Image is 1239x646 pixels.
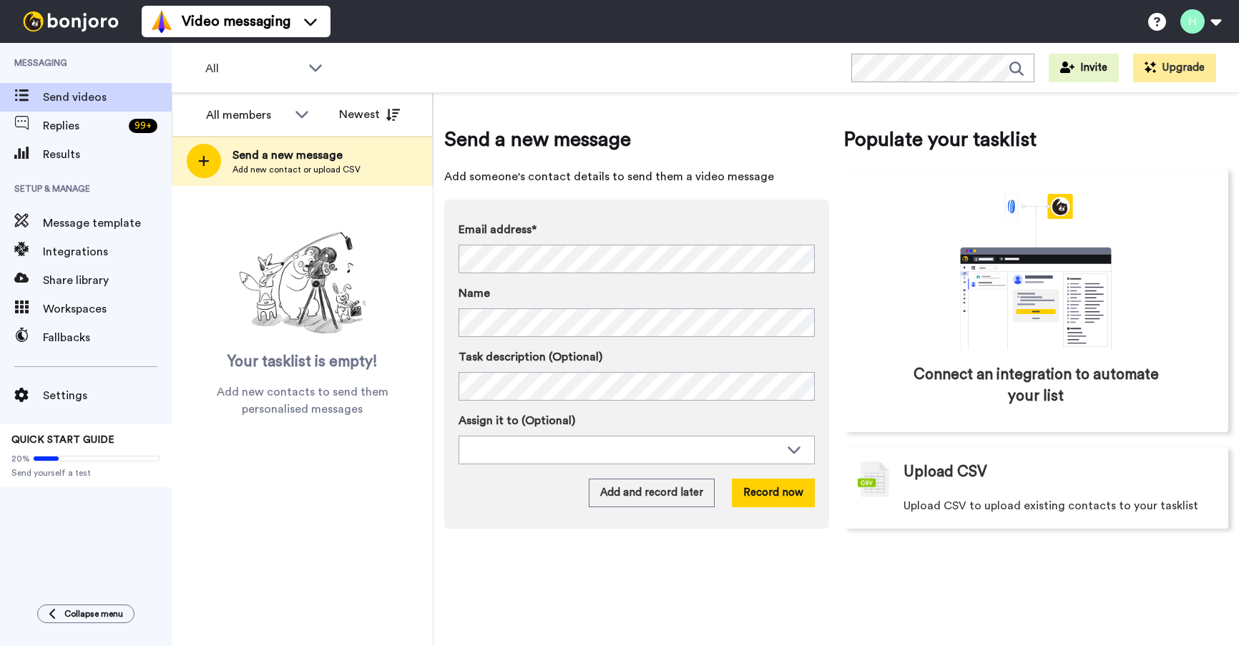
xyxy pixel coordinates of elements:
button: Upgrade [1133,54,1216,82]
span: Message template [43,215,172,232]
img: csv-grey.png [858,461,889,497]
span: 20% [11,453,30,464]
span: Video messaging [182,11,290,31]
img: bj-logo-header-white.svg [17,11,124,31]
button: Collapse menu [37,605,134,623]
span: Send a new message [444,125,829,154]
span: Your tasklist is empty! [227,351,378,373]
button: Record now [732,479,815,507]
span: Send yourself a test [11,467,160,479]
span: Send videos [43,89,172,106]
span: Integrations [43,243,172,260]
span: Populate your tasklist [843,125,1228,154]
button: Invite [1049,54,1119,82]
span: Upload CSV [903,461,987,483]
button: Add and record later [589,479,715,507]
button: Newest [328,100,411,129]
span: Add new contacts to send them personalised messages [193,383,411,418]
span: Add new contact or upload CSV [232,164,361,175]
span: Connect an integration to automate your list [904,364,1167,407]
img: vm-color.svg [150,10,173,33]
span: Share library [43,272,172,289]
span: All [205,60,301,77]
span: Fallbacks [43,329,172,346]
div: animation [929,194,1143,350]
span: Replies [43,117,123,134]
div: 99 + [129,119,157,133]
label: Assign it to (Optional) [459,412,815,429]
img: ready-set-action.png [231,226,374,341]
div: All members [206,107,288,124]
span: Name [459,285,490,302]
span: Settings [43,387,172,404]
label: Task description (Optional) [459,348,815,366]
span: Collapse menu [64,608,123,620]
span: Workspaces [43,300,172,318]
span: Results [43,146,172,163]
span: Send a new message [232,147,361,164]
span: Upload CSV to upload existing contacts to your tasklist [903,497,1198,514]
span: QUICK START GUIDE [11,435,114,445]
span: Add someone's contact details to send them a video message [444,168,829,185]
label: Email address* [459,221,815,238]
